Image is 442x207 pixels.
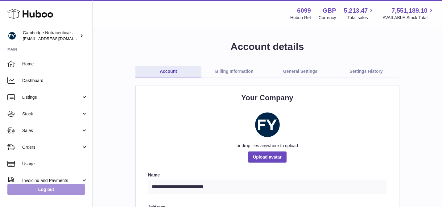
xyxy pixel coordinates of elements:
[23,30,78,42] div: Cambridge Nutraceuticals Ltd
[290,15,311,21] div: Huboo Ref
[333,66,399,77] a: Settings History
[22,61,88,67] span: Home
[382,6,435,21] a: 7,551,189.10 AVAILABLE Stock Total
[22,94,81,100] span: Listings
[344,6,368,15] span: 5,213.47
[22,111,81,117] span: Stock
[22,128,81,134] span: Sales
[252,109,283,140] img: FY-2.jpg
[297,6,311,15] strong: 6099
[7,31,17,40] img: huboo@camnutra.com
[148,172,386,178] label: Name
[23,36,91,41] span: [EMAIL_ADDRESS][DOMAIN_NAME]
[344,6,375,21] a: 5,213.47 Total sales
[135,66,201,77] a: Account
[323,6,336,15] strong: GBP
[267,66,333,77] a: General Settings
[22,178,81,184] span: Invoicing and Payments
[391,6,428,15] span: 7,551,189.10
[148,93,386,103] h2: Your Company
[22,161,88,167] span: Usage
[22,78,88,84] span: Dashboard
[201,66,267,77] a: Billing Information
[148,143,386,149] div: or drop files anywhere to upload
[382,15,435,21] span: AVAILABLE Stock Total
[319,15,336,21] div: Currency
[22,144,81,150] span: Orders
[7,184,85,195] a: Log out
[248,151,287,163] span: Upload avatar
[347,15,375,21] span: Total sales
[102,40,432,53] h1: Account details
